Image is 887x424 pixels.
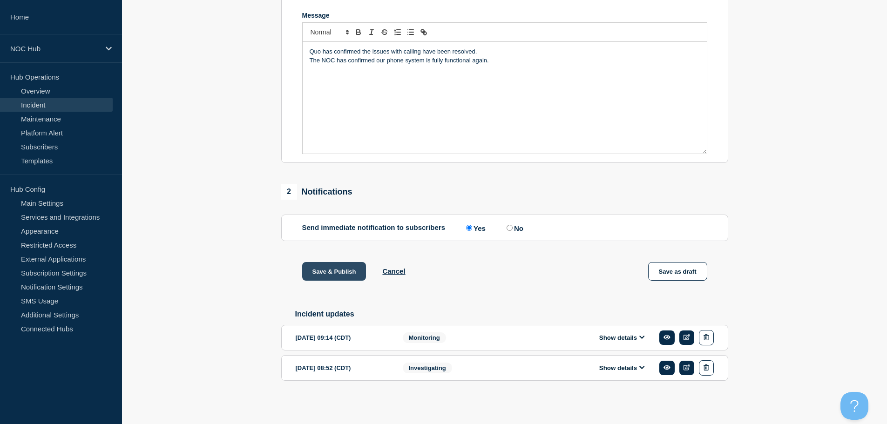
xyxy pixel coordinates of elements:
[403,332,446,343] span: Monitoring
[10,45,100,53] p: NOC Hub
[295,310,728,318] h2: Incident updates
[302,223,446,232] p: Send immediate notification to subscribers
[281,184,352,200] div: Notifications
[466,225,472,231] input: Yes
[464,223,486,232] label: Yes
[507,225,513,231] input: No
[302,223,707,232] div: Send immediate notification to subscribers
[303,42,707,154] div: Message
[302,12,707,19] div: Message
[302,262,366,281] button: Save & Publish
[310,56,700,65] p: The NOC has confirmed our phone system is fully functional again.
[296,330,389,345] div: [DATE] 09:14 (CDT)
[404,27,417,38] button: Toggle bulleted list
[596,334,648,342] button: Show details
[296,360,389,376] div: [DATE] 08:52 (CDT)
[417,27,430,38] button: Toggle link
[310,47,700,56] p: Quo has confirmed the issues with calling have been resolved.
[391,27,404,38] button: Toggle ordered list
[382,267,405,275] button: Cancel
[403,363,452,373] span: Investigating
[306,27,352,38] span: Font size
[504,223,523,232] label: No
[365,27,378,38] button: Toggle italic text
[281,184,297,200] span: 2
[596,364,648,372] button: Show details
[352,27,365,38] button: Toggle bold text
[378,27,391,38] button: Toggle strikethrough text
[840,392,868,420] iframe: Help Scout Beacon - Open
[648,262,707,281] button: Save as draft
